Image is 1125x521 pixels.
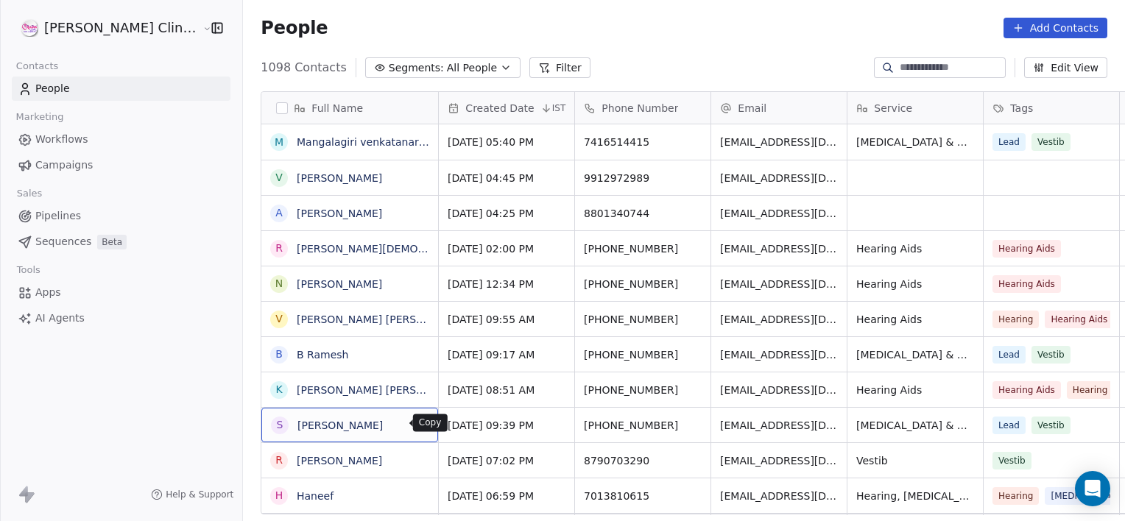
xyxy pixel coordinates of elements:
span: Sales [10,182,49,205]
span: [DATE] 09:39 PM [448,418,565,433]
span: Tags [1010,101,1033,116]
a: Pipelines [12,204,230,228]
span: [DATE] 04:25 PM [448,206,565,221]
span: [DATE] 12:34 PM [448,277,565,291]
div: grid [261,124,439,515]
span: People [35,81,70,96]
span: Segments: [389,60,444,76]
span: Marketing [10,106,70,128]
span: AI Agents [35,311,85,326]
div: S [277,417,283,433]
span: Workflows [35,132,88,147]
span: Service [874,101,912,116]
span: Hearing Aids [856,383,974,397]
span: Lead [992,417,1026,434]
button: Edit View [1024,57,1107,78]
span: Lead [992,133,1026,151]
div: V [276,170,283,185]
a: AI Agents [12,306,230,330]
a: [PERSON_NAME] [PERSON_NAME] [297,313,471,325]
span: [DATE] 02:00 PM [448,241,565,256]
div: R [275,241,283,256]
span: IST [552,102,566,114]
span: [PERSON_NAME] Clinic External [44,18,199,38]
span: [MEDICAL_DATA] & Dizziness [856,135,974,149]
a: [PERSON_NAME] [297,419,383,431]
span: People [261,17,328,39]
span: 8790703290 [584,453,702,468]
span: [DATE] 08:51 AM [448,383,565,397]
span: Vestib [1031,417,1071,434]
a: [PERSON_NAME] [297,278,382,290]
span: Phone Number [602,101,678,116]
span: Vestib [856,453,974,468]
span: Vestib [1031,346,1071,364]
span: [DATE] 04:45 PM [448,171,565,185]
span: [PHONE_NUMBER] [584,383,702,397]
span: Created Date [465,101,534,116]
span: Sequences [35,234,91,249]
div: Email [711,92,847,124]
span: 9912972989 [584,171,702,185]
div: R [275,453,283,468]
span: Apps [35,285,61,300]
span: [EMAIL_ADDRESS][DOMAIN_NAME] [720,383,838,397]
span: Hearing Aids [856,312,974,327]
span: [MEDICAL_DATA] & Dizziness [856,418,974,433]
span: [DATE] 09:55 AM [448,312,565,327]
div: H [275,488,283,503]
span: [PHONE_NUMBER] [584,312,702,327]
span: [PHONE_NUMBER] [584,418,702,433]
span: Full Name [311,101,363,116]
a: Apps [12,280,230,305]
span: Help & Support [166,489,233,500]
div: K [276,382,283,397]
span: Hearing Aids [1045,311,1114,328]
a: People [12,77,230,101]
span: Vestib [992,452,1031,469]
div: Service [847,92,983,124]
span: Hearing Aids [992,275,1061,293]
span: [DATE] 06:59 PM [448,489,565,503]
span: [EMAIL_ADDRESS][DOMAIN_NAME] [720,206,838,221]
span: [DATE] 07:02 PM [448,453,565,468]
span: Vestib [1031,133,1071,151]
a: [PERSON_NAME] [PERSON_NAME] [297,384,471,396]
button: [PERSON_NAME] Clinic External [18,15,192,40]
button: Add Contacts [1004,18,1107,38]
img: RASYA-Clinic%20Circle%20icon%20Transparent.png [21,19,38,37]
span: [EMAIL_ADDRESS][DOMAIN_NAME] [720,241,838,256]
span: [DATE] 09:17 AM [448,347,565,362]
div: Phone Number [575,92,710,124]
div: Created DateIST [439,92,574,124]
span: [EMAIL_ADDRESS][DOMAIN_NAME] [720,347,838,362]
span: Contacts [10,55,65,77]
span: All People [447,60,497,76]
div: N [275,276,283,291]
span: Pipelines [35,208,81,224]
span: [PHONE_NUMBER] [584,241,702,256]
p: Copy [419,417,442,428]
div: B [276,347,283,362]
span: [PHONE_NUMBER] [584,277,702,291]
span: [EMAIL_ADDRESS][DOMAIN_NAME] [720,135,838,149]
span: Hearing Aids [992,381,1061,399]
span: Hearing [992,487,1039,505]
button: Filter [529,57,590,78]
span: Lead [992,346,1026,364]
div: M [275,135,283,150]
span: Hearing [1067,381,1113,399]
span: [PHONE_NUMBER] [584,347,702,362]
span: Hearing Aids [856,277,974,291]
a: Help & Support [151,489,233,500]
a: Workflows [12,127,230,152]
span: 7416514415 [584,135,702,149]
a: Campaigns [12,153,230,177]
span: [EMAIL_ADDRESS][DOMAIN_NAME] [720,418,838,433]
span: [EMAIL_ADDRESS][DOMAIN_NAME] [720,453,838,468]
div: A [276,205,283,221]
span: Email [738,101,766,116]
a: [PERSON_NAME] [297,172,382,184]
span: 1098 Contacts [261,59,346,77]
span: Hearing [992,311,1039,328]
